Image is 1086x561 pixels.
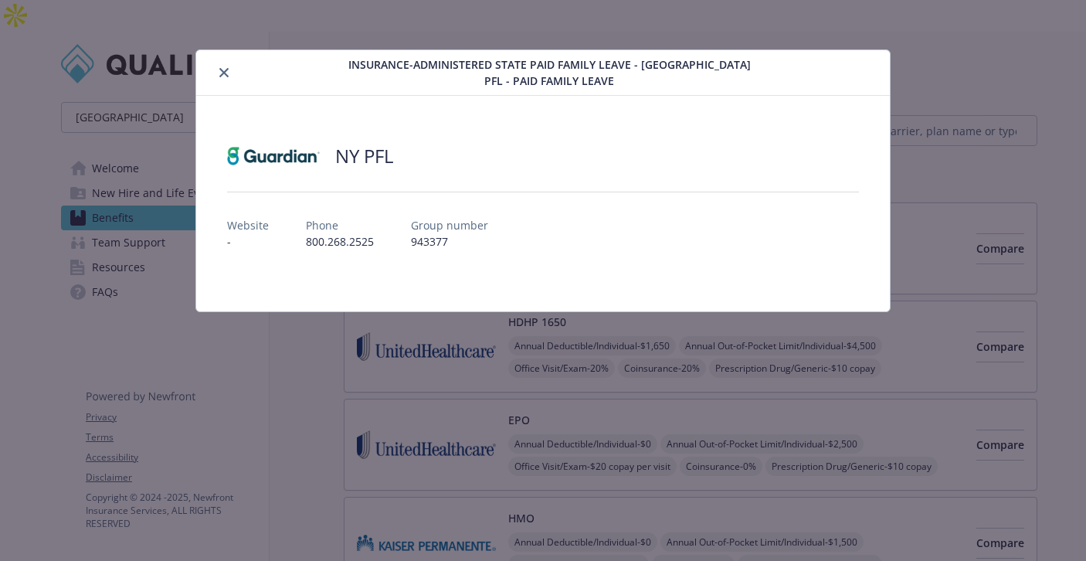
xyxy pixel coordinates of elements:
p: Phone [306,217,374,233]
p: - [227,233,269,250]
img: Guardian [227,133,320,179]
p: 943377 [411,233,488,250]
div: details for plan Insurance-Administered State Paid Family Leave - NY PFL - Paid Family Leave [109,49,978,312]
h2: NY PFL [335,143,394,169]
p: Website [227,217,269,233]
p: Group number [411,217,488,233]
p: 800.268.2525 [306,233,374,250]
span: Insurance-Administered State Paid Family Leave - [GEOGRAPHIC_DATA] PFL - Paid Family Leave [344,56,753,89]
button: close [215,63,233,82]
